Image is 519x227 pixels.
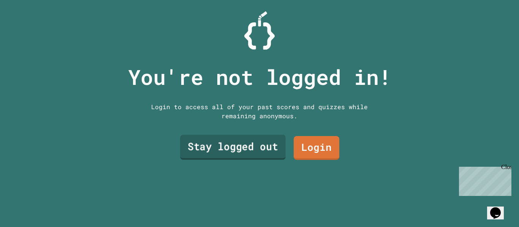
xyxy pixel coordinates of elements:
div: Login to access all of your past scores and quizzes while remaining anonymous. [146,102,373,121]
iframe: chat widget [487,197,511,219]
a: Login [294,136,339,160]
a: Stay logged out [180,135,286,160]
img: Logo.svg [244,11,275,50]
div: Chat with us now!Close [3,3,52,48]
iframe: chat widget [456,164,511,196]
p: You're not logged in! [128,61,391,93]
